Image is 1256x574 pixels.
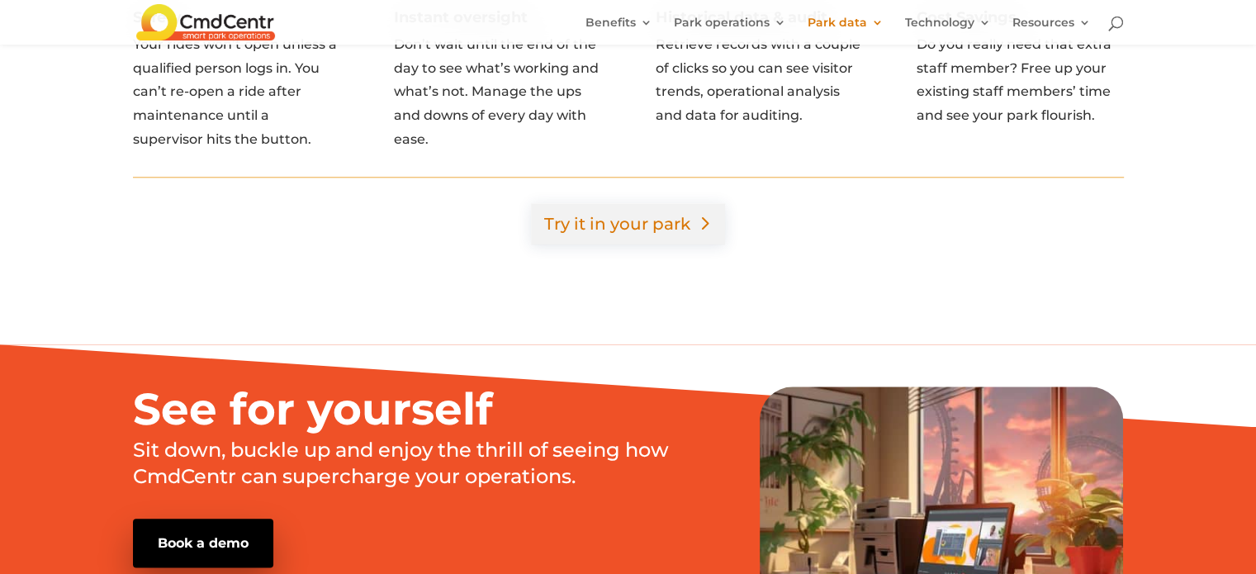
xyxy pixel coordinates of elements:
[808,17,884,45] a: Park data
[133,36,337,147] span: Your rides won’t open unless a qualified person logs in. You can’t re-open a ride after maintenan...
[674,17,786,45] a: Park operations
[133,387,706,439] h2: See for yourself
[136,4,275,40] img: CmdCentr
[1012,17,1091,45] a: Resources
[133,519,273,567] a: Book a demo
[585,17,652,45] a: Benefits
[394,36,599,147] span: Don’t wait until the end of the day to see what’s working and what’s not. Manage the ups and down...
[133,438,669,488] span: Sit down, buckle up and enjoy the thrill of seeing how CmdCentr can supercharge your operations.
[531,203,725,244] a: Try it in your park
